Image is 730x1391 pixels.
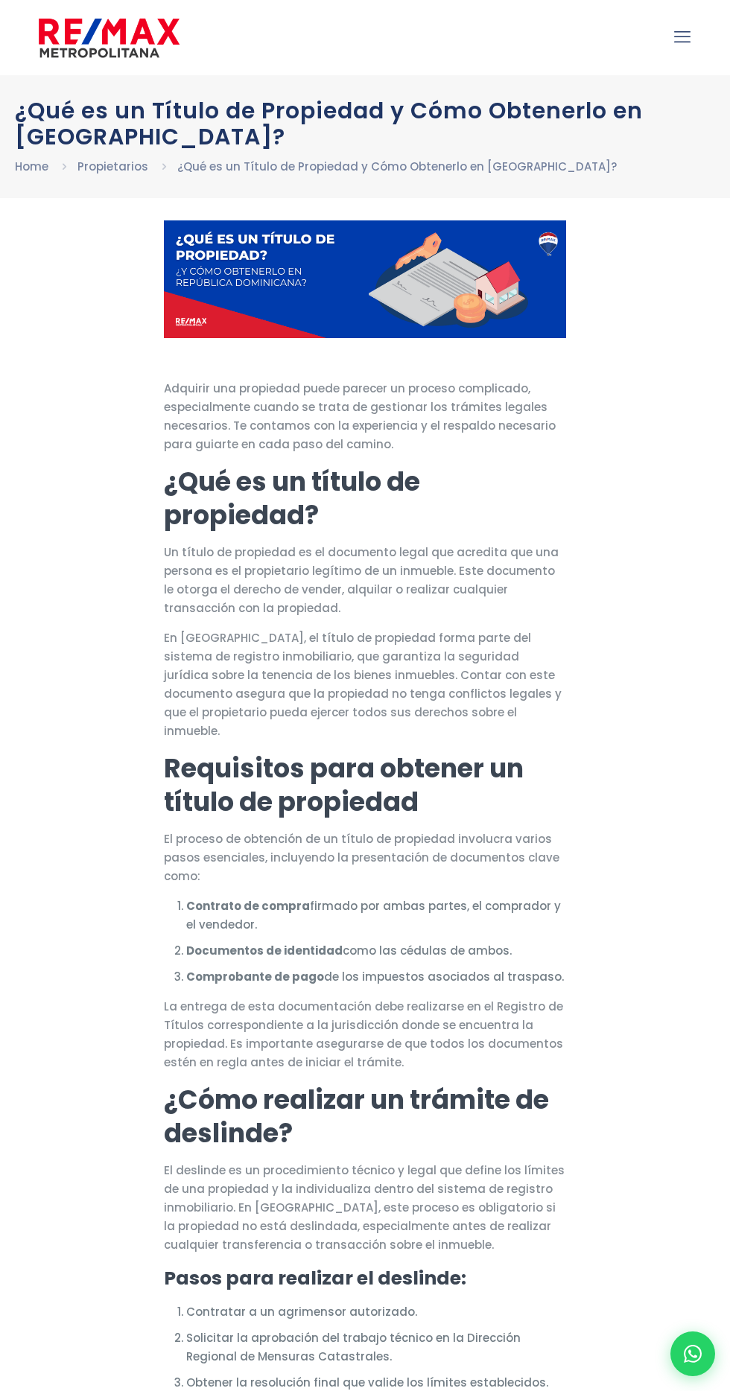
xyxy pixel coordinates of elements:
p: La entrega de esta documentación debe realizarse en el Registro de Títulos correspondiente a la j... [164,997,566,1072]
p: Un título de propiedad es el documento legal que acredita que una persona es el propietario legít... [164,543,566,617]
p: El deslinde es un procedimiento técnico y legal que define los límites de una propiedad y la indi... [164,1161,566,1254]
strong: Documentos de identidad [186,943,343,958]
li: Contratar a un agrimensor autorizado. [186,1302,566,1321]
h1: ¿Qué es un Título de Propiedad y Cómo Obtenerlo en [GEOGRAPHIC_DATA]? [15,98,715,150]
strong: ¿Qué es un título de propiedad? [164,463,420,533]
strong: Pasos para realizar el deslinde: [164,1265,466,1291]
strong: Contrato de compra [186,898,310,914]
p: En [GEOGRAPHIC_DATA], el título de propiedad forma parte del sistema de registro inmobiliario, qu... [164,628,566,740]
p: El proceso de obtención de un título de propiedad involucra varios pasos esenciales, incluyendo l... [164,830,566,885]
img: remax-metropolitana-logo [39,16,180,60]
strong: Requisitos para obtener un título de propiedad [164,750,524,820]
p: Adquirir una propiedad puede parecer un proceso complicado, especialmente cuando se trata de gest... [164,379,566,453]
li: como las cédulas de ambos. [186,941,566,960]
li: firmado por ambas partes, el comprador y el vendedor. [186,897,566,934]
li: de los impuestos asociados al traspaso. [186,967,566,986]
a: mobile menu [670,25,695,50]
a: Home [15,159,48,174]
strong: ¿Cómo realizar un trámite de deslinde? [164,1081,549,1151]
a: Propietarios [77,159,148,174]
strong: Comprobante de pago [186,969,324,984]
li: Solicitar la aprobación del trabajo técnico en la Dirección Regional de Mensuras Catastrales. [186,1328,566,1366]
a: ¿Qué es un Título de Propiedad y Cómo Obtenerlo en [GEOGRAPHIC_DATA]? [177,159,617,174]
